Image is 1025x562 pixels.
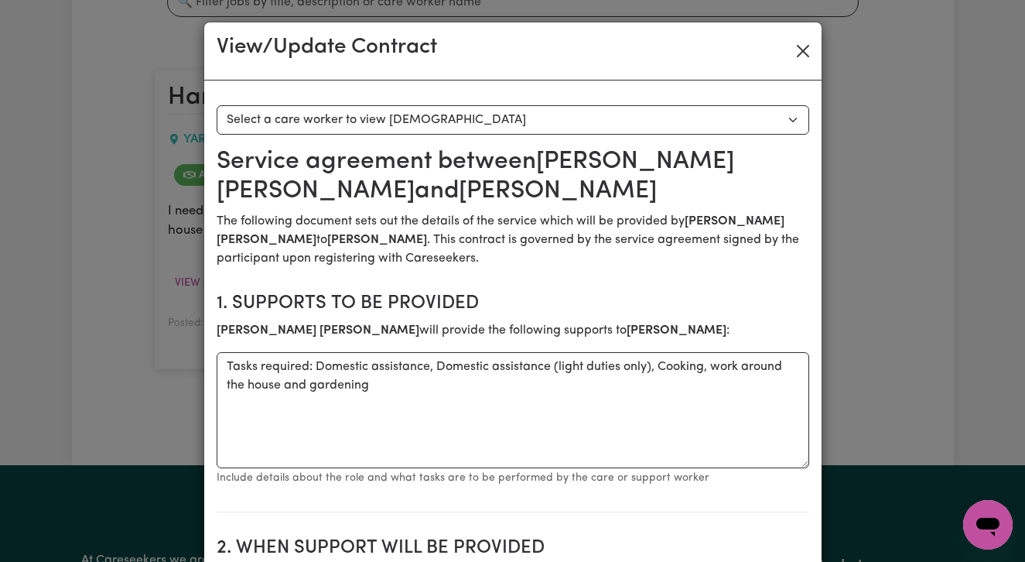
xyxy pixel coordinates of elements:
h2: 1. Supports to be provided [217,293,809,315]
b: [PERSON_NAME] [327,234,427,246]
button: Close [791,39,815,63]
textarea: Tasks required: Domestic assistance, Domestic assistance (light duties only), Cooking, work aroun... [217,352,809,468]
b: [PERSON_NAME] [627,324,726,337]
p: will provide the following supports to : [217,321,809,340]
h2: Service agreement between [PERSON_NAME] [PERSON_NAME] and [PERSON_NAME] [217,147,809,207]
h3: View/Update Contract [217,35,437,61]
p: The following document sets out the details of the service which will be provided by to . This co... [217,212,809,268]
small: Include details about the role and what tasks are to be performed by the care or support worker [217,472,709,484]
iframe: Button to launch messaging window [963,500,1013,550]
h2: 2. When support will be provided [217,537,809,560]
b: [PERSON_NAME] [PERSON_NAME] [217,324,419,337]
